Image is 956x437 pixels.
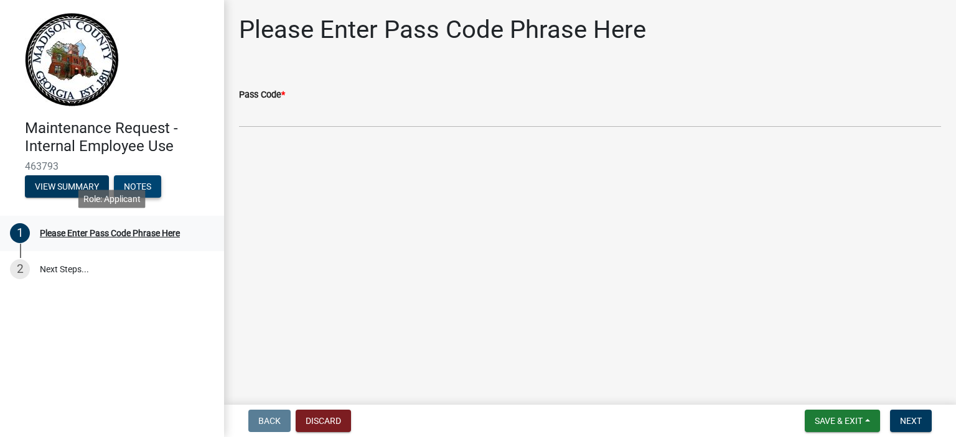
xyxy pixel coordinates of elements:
button: View Summary [25,175,109,198]
button: Back [248,410,291,432]
h4: Maintenance Request - Internal Employee Use [25,119,214,155]
span: 463793 [25,160,199,172]
label: Pass Code [239,91,285,99]
span: Save & Exit [815,416,863,426]
wm-modal-confirm: Summary [25,182,109,192]
div: Role: Applicant [78,190,146,208]
span: Next [900,416,922,426]
button: Save & Exit [805,410,880,432]
wm-modal-confirm: Notes [114,182,161,192]
h1: Please Enter Pass Code Phrase Here [239,15,646,45]
span: Back [258,416,281,426]
div: 2 [10,259,30,279]
button: Notes [114,175,161,198]
img: Madison County, Georgia [25,13,119,106]
div: Please Enter Pass Code Phrase Here [40,229,180,237]
div: 1 [10,223,30,243]
button: Next [890,410,932,432]
button: Discard [296,410,351,432]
